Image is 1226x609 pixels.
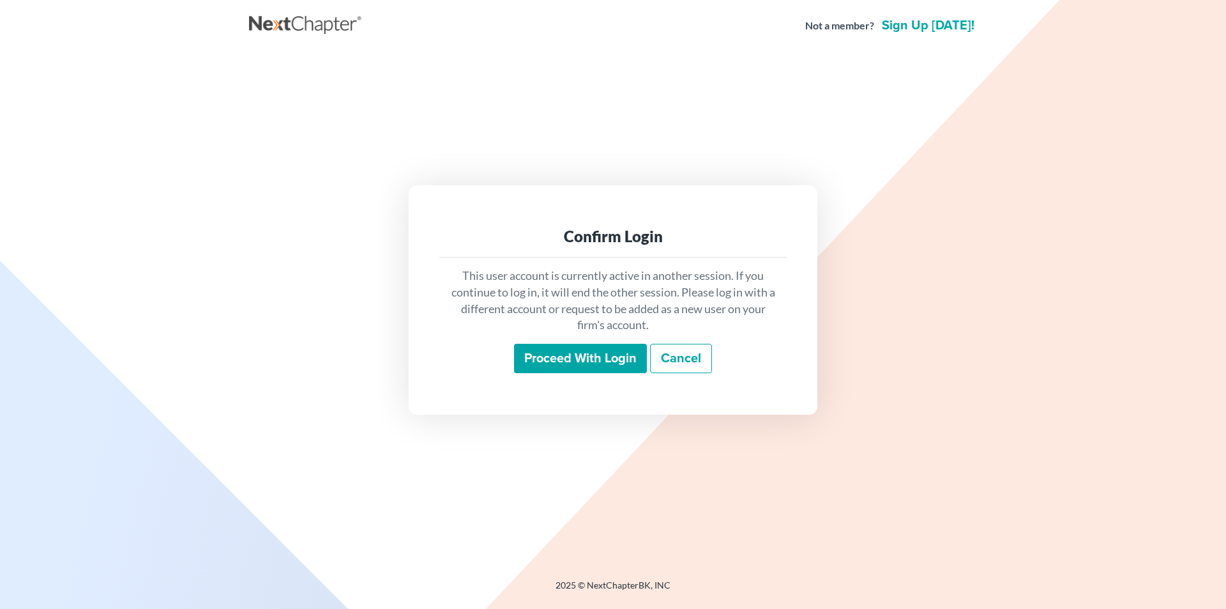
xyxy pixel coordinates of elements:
div: 2025 © NextChapterBK, INC [249,579,977,602]
strong: Not a member? [805,19,874,33]
a: Sign up [DATE]! [879,19,977,32]
input: Proceed with login [514,344,647,373]
p: This user account is currently active in another session. If you continue to log in, it will end ... [450,268,776,334]
div: Confirm Login [450,226,776,247]
a: Cancel [650,344,712,373]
